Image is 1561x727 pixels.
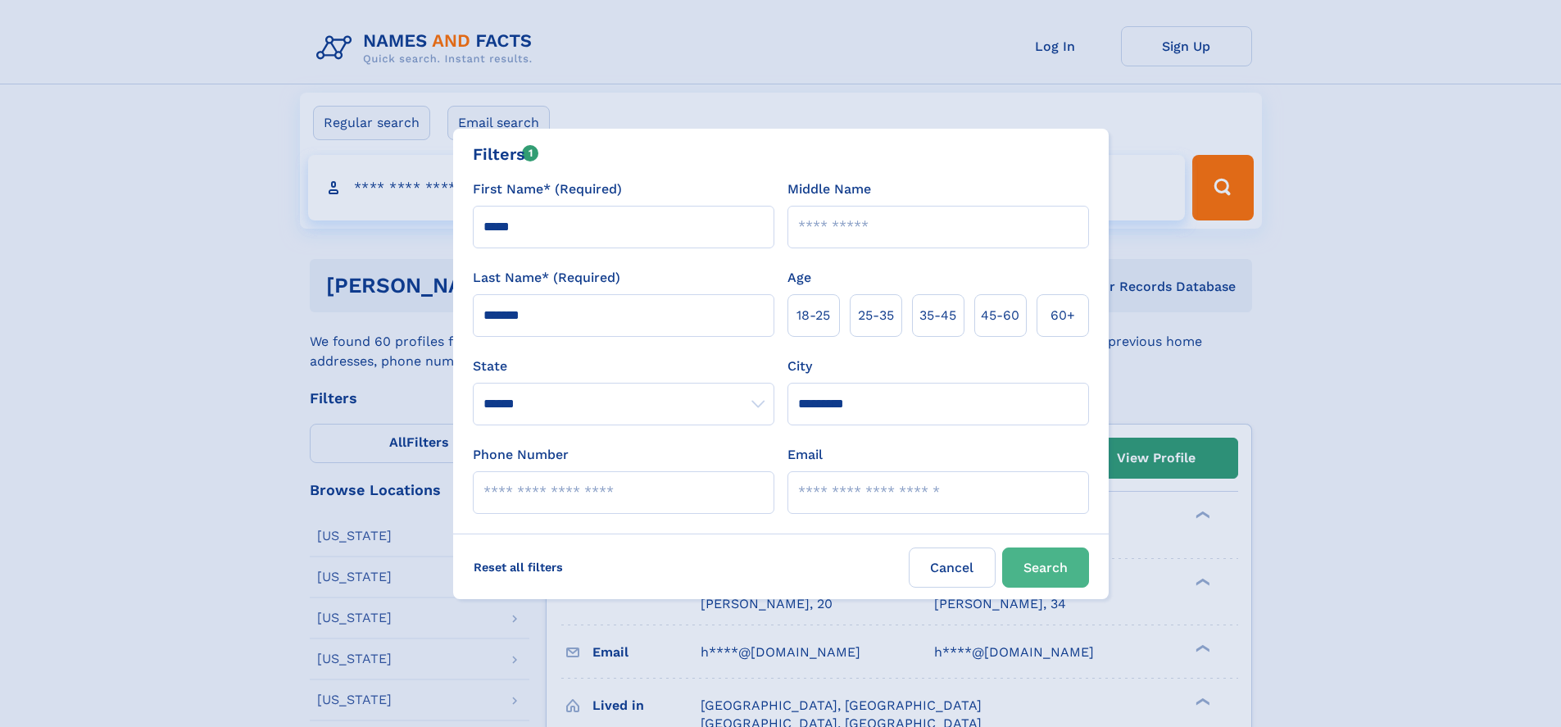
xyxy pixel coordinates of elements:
label: Last Name* (Required) [473,268,620,288]
span: 18‑25 [796,306,830,325]
label: First Name* (Required) [473,179,622,199]
span: 60+ [1050,306,1075,325]
span: 35‑45 [919,306,956,325]
div: Filters [473,142,539,166]
label: Phone Number [473,445,569,465]
label: Age [787,268,811,288]
button: Search [1002,548,1089,588]
label: Cancel [909,548,996,588]
label: Email [787,445,823,465]
label: Reset all filters [463,548,574,587]
label: State [473,357,774,376]
label: Middle Name [787,179,871,199]
label: City [787,357,812,376]
span: 45‑60 [981,306,1019,325]
span: 25‑35 [858,306,894,325]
